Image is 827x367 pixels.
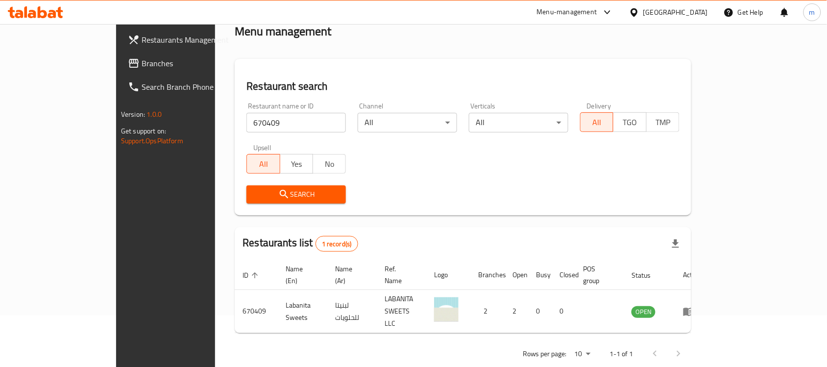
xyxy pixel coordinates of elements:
a: Branches [120,52,254,75]
div: Rows per page: [571,347,594,362]
div: Menu [683,306,701,317]
span: OPEN [632,306,656,317]
td: 0 [552,290,575,333]
span: Version: [121,108,145,121]
button: Yes [280,154,313,174]
span: Get support on: [121,125,166,137]
span: All [584,115,609,130]
label: Delivery [587,103,611,109]
span: No [317,157,342,171]
td: 0 [528,290,552,333]
span: ID [243,269,261,281]
button: TMP [646,112,680,132]
button: All [580,112,613,132]
h2: Menu management [235,24,331,39]
a: Restaurants Management [120,28,254,52]
span: All [251,157,276,171]
div: OPEN [632,306,656,318]
span: Restaurants Management [142,34,246,46]
span: Name (En) [286,263,316,287]
button: Search [246,185,346,204]
span: Search [254,188,338,201]
div: All [469,113,568,132]
h2: Restaurants list [243,236,358,252]
div: Total records count [316,236,358,252]
label: Upsell [253,144,271,151]
div: Export file [664,232,687,256]
th: Logo [426,260,470,290]
span: Yes [284,157,309,171]
th: Action [675,260,709,290]
td: 2 [470,290,505,333]
span: 1.0.0 [146,108,162,121]
span: Search Branch Phone [142,81,246,93]
span: TMP [651,115,676,130]
span: TGO [617,115,642,130]
button: TGO [613,112,646,132]
a: Search Branch Phone [120,75,254,99]
img: Labanita Sweets [434,297,459,322]
td: 2 [505,290,528,333]
span: 1 record(s) [316,239,358,249]
p: Rows per page: [523,348,567,360]
div: [GEOGRAPHIC_DATA] [643,7,708,18]
td: Labanita Sweets [278,290,327,333]
th: Busy [528,260,552,290]
span: m [809,7,815,18]
th: Open [505,260,528,290]
p: 1-1 of 1 [610,348,633,360]
td: 670409 [235,290,278,333]
span: POS group [583,263,612,287]
button: All [246,154,280,174]
td: LABANITA SWEETS LLC [377,290,426,333]
div: All [358,113,457,132]
span: Branches [142,57,246,69]
span: Name (Ar) [335,263,365,287]
th: Closed [552,260,575,290]
th: Branches [470,260,505,290]
td: لبنيتا للحلويات [327,290,377,333]
button: No [313,154,346,174]
input: Search for restaurant name or ID.. [246,113,346,132]
div: Menu-management [537,6,597,18]
a: Support.OpsPlatform [121,134,183,147]
h2: Restaurant search [246,79,680,94]
span: Ref. Name [385,263,414,287]
span: Status [632,269,663,281]
table: enhanced table [235,260,709,333]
